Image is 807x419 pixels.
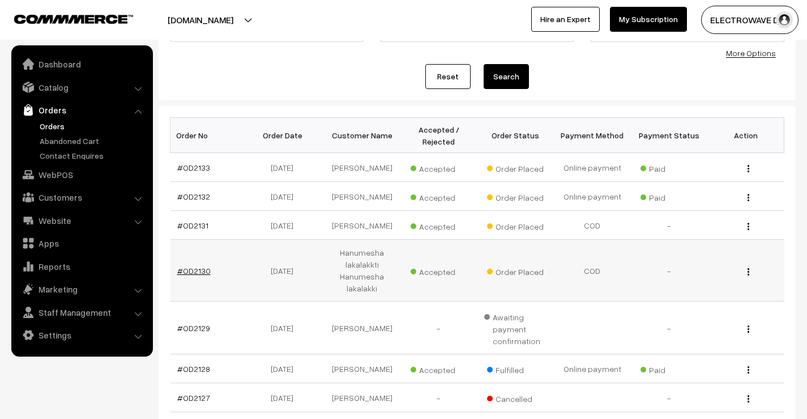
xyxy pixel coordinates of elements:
[177,364,210,374] a: #OD2128
[324,182,401,211] td: [PERSON_NAME]
[247,182,324,211] td: [DATE]
[487,361,544,376] span: Fulfilled
[554,240,631,302] td: COD
[748,395,749,403] img: Menu
[554,211,631,240] td: COD
[707,118,784,153] th: Action
[631,383,708,412] td: -
[247,118,324,153] th: Order Date
[247,211,324,240] td: [DATE]
[324,211,401,240] td: [PERSON_NAME]
[14,77,149,98] a: Catalog
[554,153,631,182] td: Online payment
[177,221,208,230] a: #OD2131
[411,218,467,232] span: Accepted
[748,268,749,276] img: Menu
[247,383,324,412] td: [DATE]
[748,325,749,333] img: Menu
[484,64,529,89] button: Search
[14,164,149,185] a: WebPOS
[14,256,149,277] a: Reports
[726,48,776,58] a: More Options
[748,165,749,172] img: Menu
[411,189,467,204] span: Accepted
[610,7,687,32] a: My Subscription
[247,153,324,182] td: [DATE]
[484,308,548,347] span: Awaiting payment confirmation
[701,6,799,34] button: ELECTROWAVE DE…
[411,263,467,278] span: Accepted
[554,354,631,383] td: Online payment
[631,118,708,153] th: Payment Status
[170,118,247,153] th: Order No
[641,361,697,376] span: Paid
[400,302,477,354] td: -
[324,240,401,302] td: Hanumesha lakalakkti Hanumesha lakalakki
[177,192,210,201] a: #OD2132
[37,120,149,132] a: Orders
[631,211,708,240] td: -
[411,361,467,376] span: Accepted
[177,393,210,403] a: #OD2127
[411,160,467,175] span: Accepted
[14,11,113,25] a: COMMMERCE
[631,302,708,354] td: -
[14,54,149,74] a: Dashboard
[641,189,697,204] span: Paid
[554,182,631,211] td: Online payment
[554,118,631,153] th: Payment Method
[14,100,149,120] a: Orders
[748,194,749,201] img: Menu
[128,6,273,34] button: [DOMAIN_NAME]
[487,390,544,405] span: Cancelled
[324,354,401,383] td: [PERSON_NAME]
[14,325,149,345] a: Settings
[425,64,471,89] a: Reset
[37,135,149,147] a: Abandoned Cart
[487,189,544,204] span: Order Placed
[641,160,697,175] span: Paid
[324,118,401,153] th: Customer Name
[324,153,401,182] td: [PERSON_NAME]
[631,240,708,302] td: -
[14,15,133,23] img: COMMMERCE
[14,210,149,231] a: Website
[37,150,149,162] a: Contact Enquires
[14,279,149,299] a: Marketing
[177,163,210,172] a: #OD2133
[748,366,749,374] img: Menu
[487,218,544,232] span: Order Placed
[487,263,544,278] span: Order Placed
[247,354,324,383] td: [DATE]
[324,383,401,412] td: [PERSON_NAME]
[14,233,149,253] a: Apps
[748,223,749,230] img: Menu
[14,302,149,323] a: Staff Management
[400,383,477,412] td: -
[400,118,477,153] th: Accepted / Rejected
[776,11,793,28] img: user
[324,302,401,354] td: [PERSON_NAME]
[247,240,324,302] td: [DATE]
[247,302,324,354] td: [DATE]
[14,187,149,208] a: Customers
[531,7,600,32] a: Hire an Expert
[177,266,211,276] a: #OD2130
[487,160,544,175] span: Order Placed
[477,118,554,153] th: Order Status
[177,323,210,333] a: #OD2129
